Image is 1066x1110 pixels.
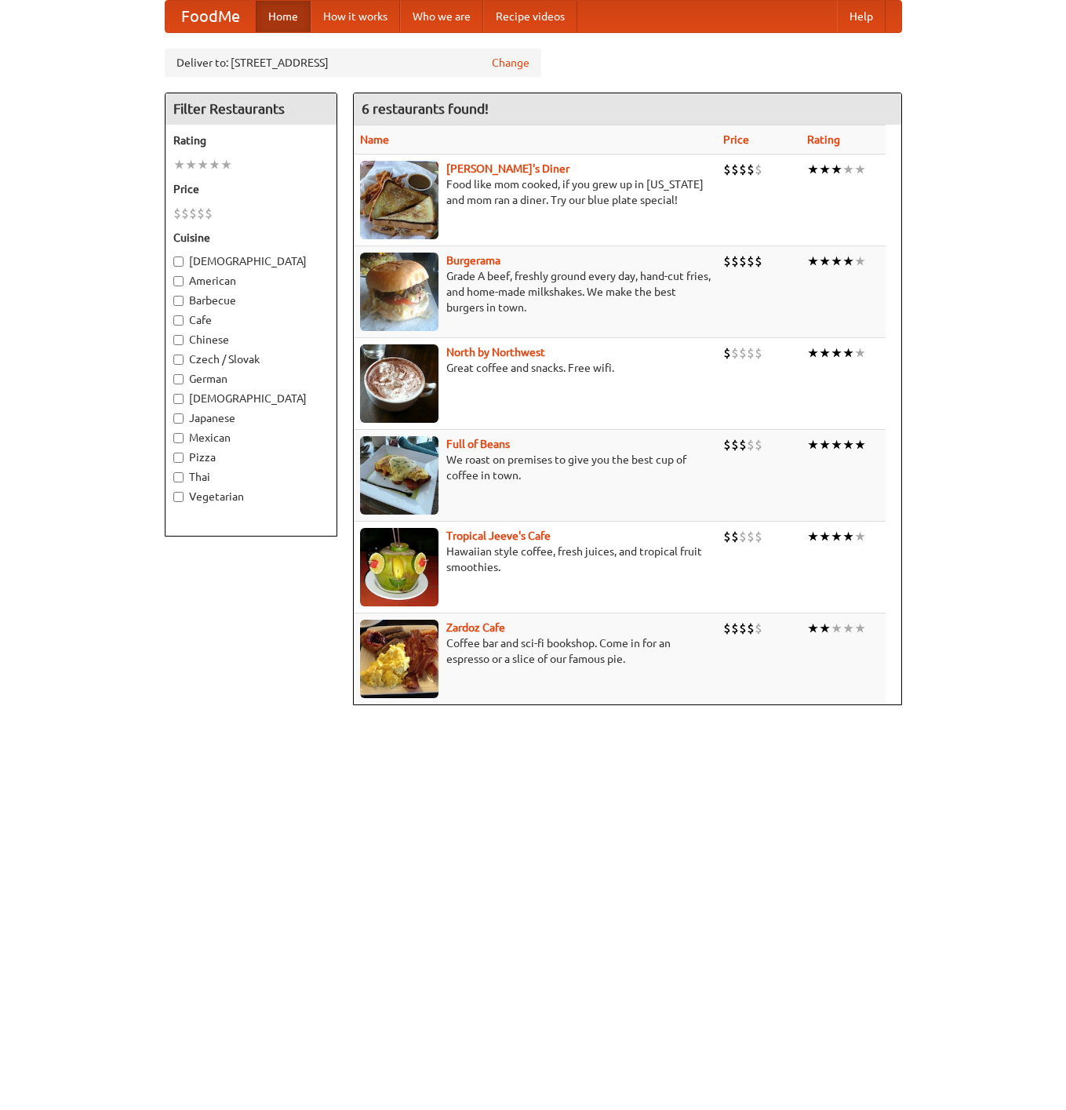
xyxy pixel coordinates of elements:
[173,472,184,482] input: Thai
[185,156,197,173] li: ★
[731,620,739,637] li: $
[854,253,866,270] li: ★
[360,161,438,239] img: sallys.jpg
[807,253,819,270] li: ★
[173,433,184,443] input: Mexican
[173,410,329,426] label: Japanese
[739,620,747,637] li: $
[731,253,739,270] li: $
[807,161,819,178] li: ★
[446,162,569,175] a: [PERSON_NAME]'s Diner
[755,436,762,453] li: $
[842,436,854,453] li: ★
[739,253,747,270] li: $
[854,344,866,362] li: ★
[739,161,747,178] li: $
[807,620,819,637] li: ★
[173,296,184,306] input: Barbecue
[739,436,747,453] li: $
[854,436,866,453] li: ★
[842,344,854,362] li: ★
[747,253,755,270] li: $
[166,93,337,125] h4: Filter Restaurants
[819,528,831,545] li: ★
[173,230,329,246] h5: Cuisine
[173,257,184,267] input: [DEMOGRAPHIC_DATA]
[173,489,329,504] label: Vegetarian
[173,355,184,365] input: Czech / Slovak
[173,181,329,197] h5: Price
[173,351,329,367] label: Czech / Slovak
[755,344,762,362] li: $
[173,391,329,406] label: [DEMOGRAPHIC_DATA]
[747,161,755,178] li: $
[492,55,529,71] a: Change
[854,528,866,545] li: ★
[173,312,329,328] label: Cafe
[173,293,329,308] label: Barbecue
[842,620,854,637] li: ★
[747,436,755,453] li: $
[173,332,329,348] label: Chinese
[807,436,819,453] li: ★
[854,620,866,637] li: ★
[173,315,184,326] input: Cafe
[819,436,831,453] li: ★
[173,469,329,485] label: Thai
[360,268,711,315] p: Grade A beef, freshly ground every day, hand-cut fries, and home-made milkshakes. We make the bes...
[483,1,577,32] a: Recipe videos
[723,620,731,637] li: $
[731,344,739,362] li: $
[189,205,197,222] li: $
[311,1,400,32] a: How it works
[842,528,854,545] li: ★
[446,438,510,450] a: Full of Beans
[731,161,739,178] li: $
[731,528,739,545] li: $
[360,452,711,483] p: We roast on premises to give you the best cup of coffee in town.
[173,371,329,387] label: German
[807,344,819,362] li: ★
[166,1,256,32] a: FoodMe
[739,344,747,362] li: $
[446,254,500,267] a: Burgerama
[755,253,762,270] li: $
[723,436,731,453] li: $
[446,530,551,542] a: Tropical Jeeve's Cafe
[360,360,711,376] p: Great coffee and snacks. Free wifi.
[360,253,438,331] img: burgerama.jpg
[755,528,762,545] li: $
[446,346,545,358] a: North by Northwest
[819,253,831,270] li: ★
[173,394,184,404] input: [DEMOGRAPHIC_DATA]
[831,161,842,178] li: ★
[819,620,831,637] li: ★
[731,436,739,453] li: $
[173,492,184,502] input: Vegetarian
[842,161,854,178] li: ★
[819,161,831,178] li: ★
[360,133,389,146] a: Name
[819,344,831,362] li: ★
[854,161,866,178] li: ★
[831,620,842,637] li: ★
[446,621,505,634] a: Zardoz Cafe
[807,133,840,146] a: Rating
[173,273,329,289] label: American
[842,253,854,270] li: ★
[173,335,184,345] input: Chinese
[360,528,438,606] img: jeeves.jpg
[360,436,438,515] img: beans.jpg
[360,177,711,208] p: Food like mom cooked, if you grew up in [US_STATE] and mom ran a diner. Try our blue plate special!
[173,413,184,424] input: Japanese
[723,161,731,178] li: $
[723,253,731,270] li: $
[362,101,489,116] ng-pluralize: 6 restaurants found!
[209,156,220,173] li: ★
[747,344,755,362] li: $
